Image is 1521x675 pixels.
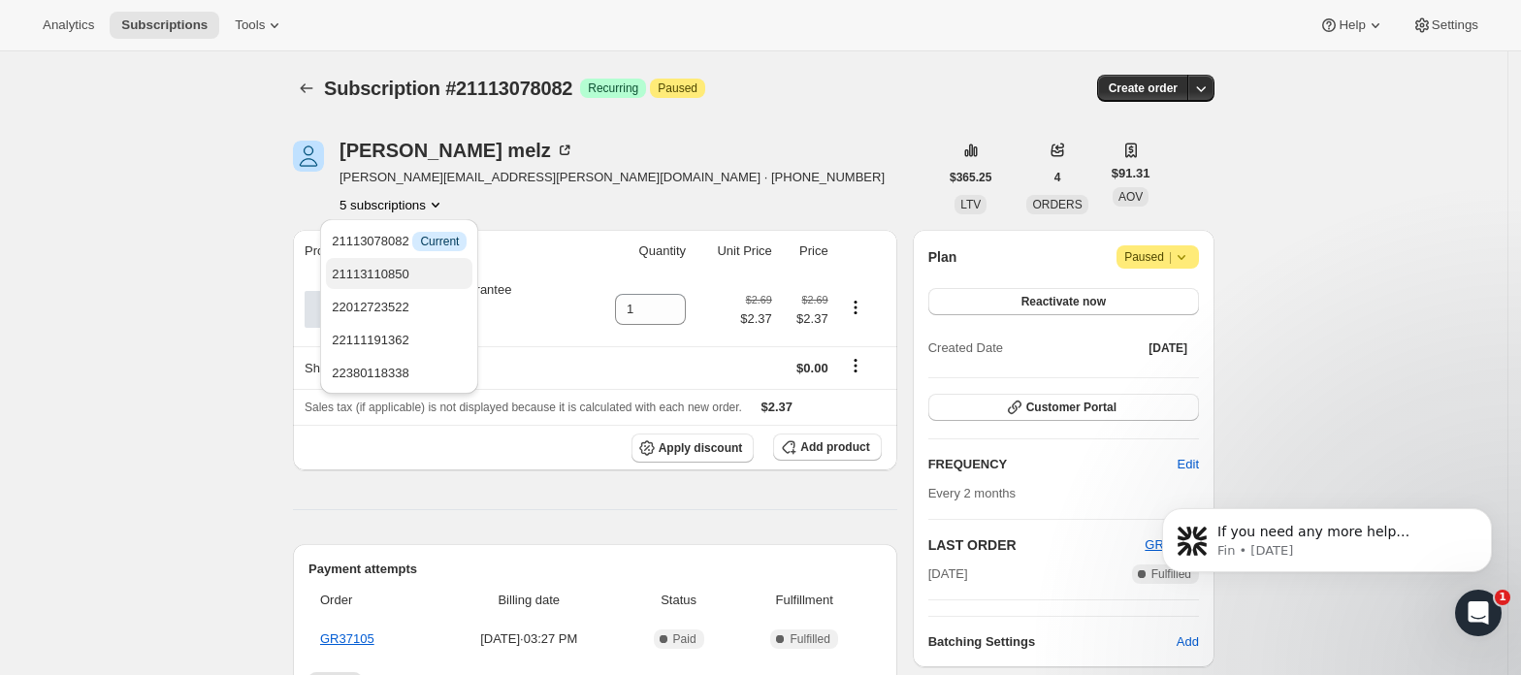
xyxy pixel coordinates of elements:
[1109,80,1178,96] span: Create order
[324,78,572,99] span: Subscription #21113078082
[1495,590,1510,605] span: 1
[439,591,619,610] span: Billing date
[1021,294,1106,309] span: Reactivate now
[938,164,1003,191] button: $365.25
[928,535,1146,555] h2: LAST ORDER
[1133,467,1521,623] iframe: Intercom notifications message
[1149,340,1187,356] span: [DATE]
[673,631,696,647] span: Paid
[960,198,981,211] span: LTV
[1054,170,1061,185] span: 4
[740,309,772,329] span: $2.37
[1137,335,1199,362] button: [DATE]
[928,564,968,584] span: [DATE]
[340,195,445,214] button: Product actions
[790,631,829,647] span: Fulfilled
[308,579,434,622] th: Order
[293,230,585,273] th: Product
[778,230,834,273] th: Price
[332,234,467,248] span: 21113078082
[1339,17,1365,33] span: Help
[31,12,106,39] button: Analytics
[631,434,755,463] button: Apply discount
[1432,17,1478,33] span: Settings
[1124,247,1191,267] span: Paused
[235,17,265,33] span: Tools
[739,591,870,610] span: Fulfillment
[585,230,692,273] th: Quantity
[84,56,331,187] span: If you need any more help understanding our SMS subscription management features, please let me k...
[928,632,1177,652] h6: Batching Settings
[1178,455,1199,474] span: Edit
[1118,190,1143,204] span: AOV
[802,294,828,305] small: $2.69
[223,12,296,39] button: Tools
[332,366,409,380] span: 22380118338
[800,439,869,455] span: Add product
[1308,12,1396,39] button: Help
[293,346,585,389] th: Shipping
[293,75,320,102] button: Subscriptions
[110,12,219,39] button: Subscriptions
[84,75,335,92] p: Message from Fin, sent 1d ago
[1026,400,1116,415] span: Customer Portal
[784,309,828,329] span: $2.37
[305,401,742,414] span: Sales tax (if applicable) is not displayed because it is calculated with each new order.
[840,355,871,376] button: Shipping actions
[928,247,957,267] h2: Plan
[1169,249,1172,265] span: |
[1177,632,1199,652] span: Add
[928,288,1199,315] button: Reactivate now
[1043,164,1073,191] button: 4
[746,294,772,305] small: $2.69
[1455,590,1502,636] iframe: Intercom live chat
[293,141,324,172] span: Deborah melz
[692,230,778,273] th: Unit Price
[588,80,638,96] span: Recurring
[659,440,743,456] span: Apply discount
[308,560,882,579] h2: Payment attempts
[1166,449,1211,480] button: Edit
[928,338,1003,358] span: Created Date
[326,357,472,388] button: 22380118338
[326,225,472,256] button: 21113078082 InfoCurrent
[121,17,208,33] span: Subscriptions
[928,455,1178,474] h2: FREQUENCY
[1401,12,1490,39] button: Settings
[332,333,409,347] span: 22111191362
[43,17,94,33] span: Analytics
[340,168,885,187] span: [PERSON_NAME][EMAIL_ADDRESS][PERSON_NAME][DOMAIN_NAME] · [PHONE_NUMBER]
[773,434,881,461] button: Add product
[950,170,991,185] span: $365.25
[631,591,728,610] span: Status
[326,324,472,355] button: 22111191362
[658,80,697,96] span: Paused
[1165,627,1211,658] button: Add
[332,300,409,314] span: 22012723522
[340,141,574,160] div: [PERSON_NAME] melz
[840,297,871,318] button: Product actions
[420,234,459,249] span: Current
[332,267,409,281] span: 21113110850
[439,629,619,649] span: [DATE] · 03:27 PM
[326,291,472,322] button: 22012723522
[761,400,793,414] span: $2.37
[928,486,1016,500] span: Every 2 months
[326,258,472,289] button: 21113110850
[928,394,1199,421] button: Customer Portal
[320,631,374,646] a: GR37105
[796,361,828,375] span: $0.00
[1032,198,1082,211] span: ORDERS
[1097,75,1189,102] button: Create order
[1112,164,1150,183] span: $91.31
